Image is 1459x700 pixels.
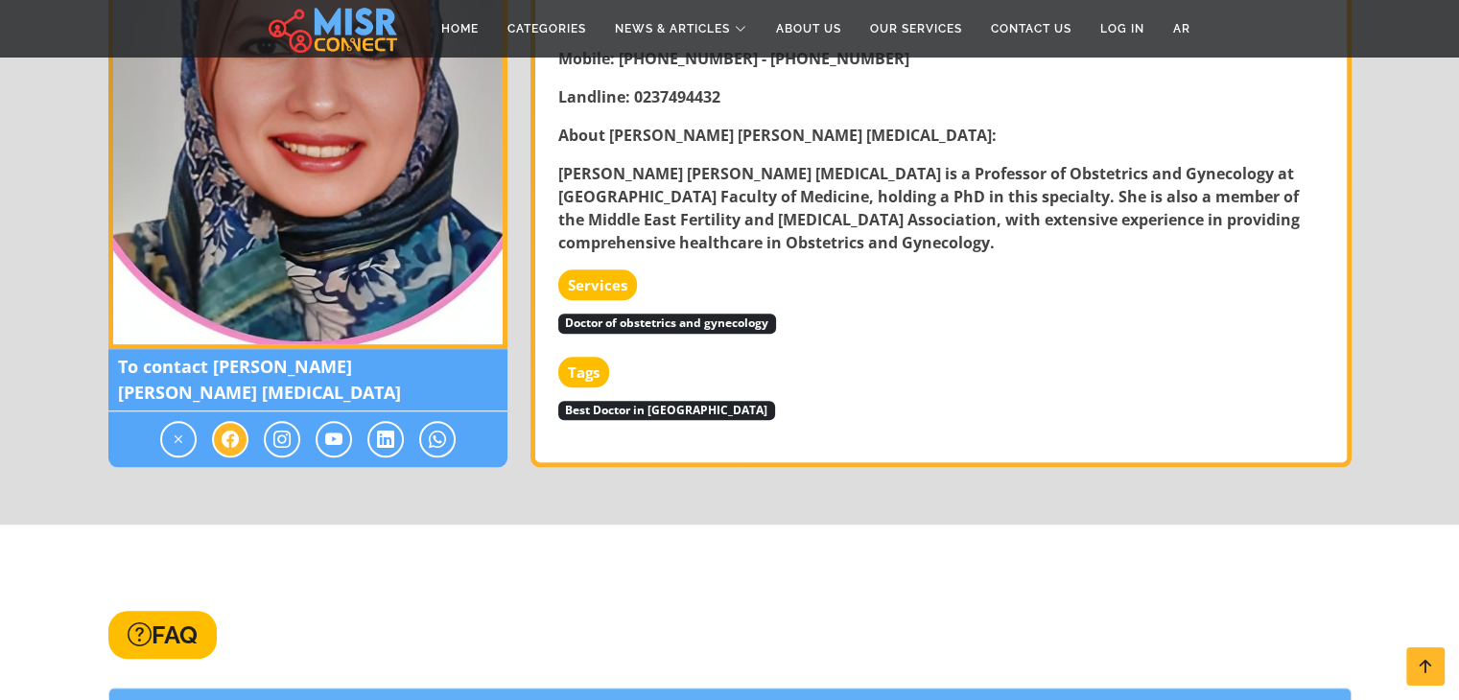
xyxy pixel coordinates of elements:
[427,11,493,47] a: Home
[558,357,609,388] strong: Tags
[558,269,637,301] strong: Services
[558,125,997,146] strong: About [PERSON_NAME] [PERSON_NAME] [MEDICAL_DATA]:
[558,401,776,420] span: Best Doctor in [GEOGRAPHIC_DATA]
[615,20,730,37] span: News & Articles
[558,48,909,69] strong: Mobile: [PHONE_NUMBER] - [PHONE_NUMBER]
[269,5,397,53] img: main.misr_connect
[558,311,777,332] a: Doctor of obstetrics and gynecology
[1086,11,1159,47] a: Log in
[558,86,720,107] strong: Landline: 0237494432
[558,163,1300,253] strong: [PERSON_NAME] [PERSON_NAME] [MEDICAL_DATA] is a Professor of Obstetrics and Gynecology at [GEOGRA...
[493,11,600,47] a: Categories
[1159,11,1205,47] a: AR
[558,398,776,419] a: Best Doctor in [GEOGRAPHIC_DATA]
[600,11,762,47] a: News & Articles
[762,11,856,47] a: About Us
[558,314,777,333] span: Doctor of obstetrics and gynecology
[108,349,507,411] span: To contact [PERSON_NAME] [PERSON_NAME] [MEDICAL_DATA]
[856,11,977,47] a: Our Services
[977,11,1086,47] a: Contact Us
[108,611,217,659] h2: FAQ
